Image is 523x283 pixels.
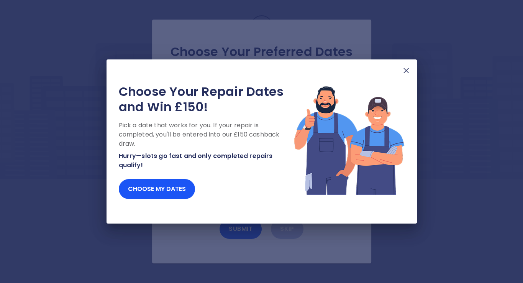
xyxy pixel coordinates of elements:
[119,84,293,115] h2: Choose Your Repair Dates and Win £150!
[402,66,411,75] img: X Mark
[119,179,195,199] button: Choose my dates
[293,84,405,196] img: Lottery
[119,151,293,170] p: Hurry—slots go fast and only completed repairs qualify!
[119,121,293,148] p: Pick a date that works for you. If your repair is completed, you'll be entered into our £150 cash...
